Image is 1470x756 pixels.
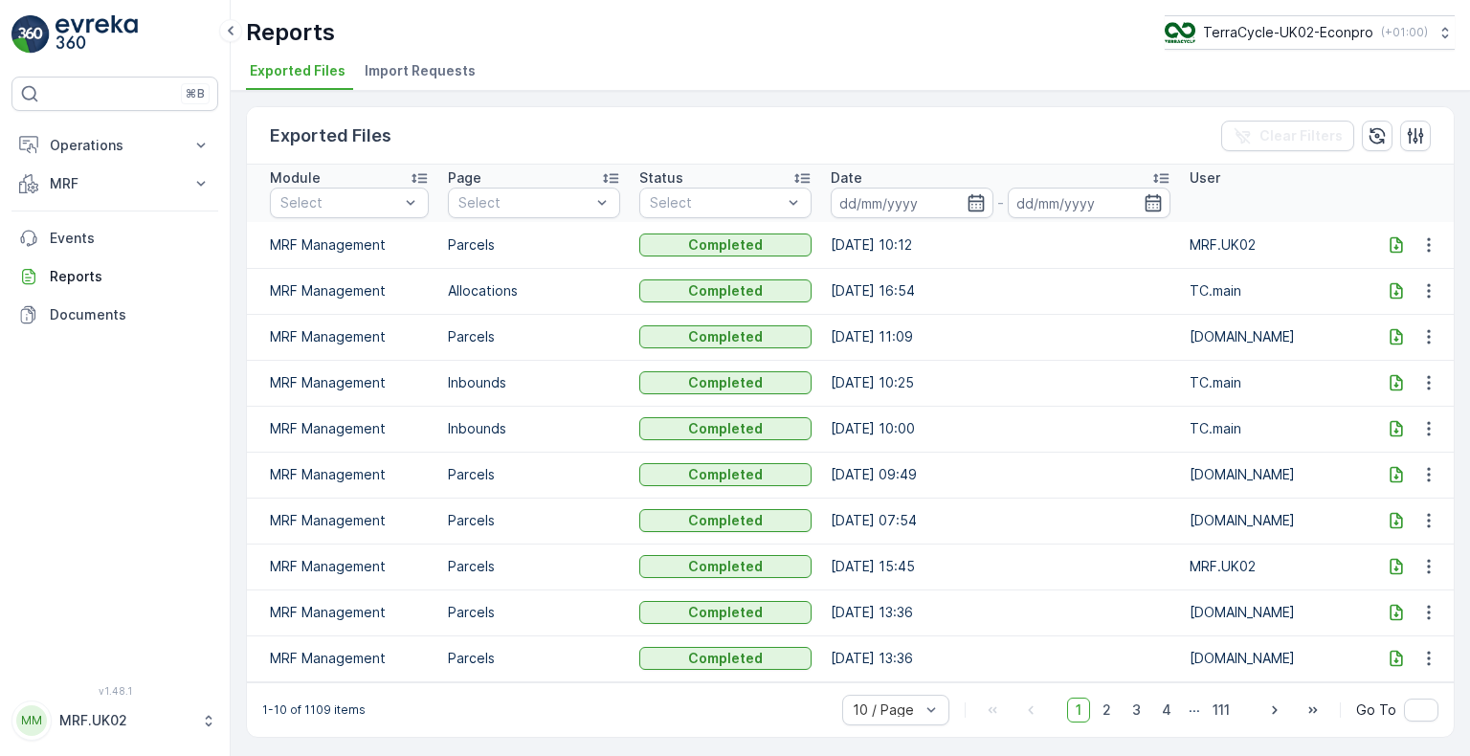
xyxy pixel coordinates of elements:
td: Parcels [438,222,630,268]
td: MRF Management [247,314,438,360]
p: Select [458,193,590,212]
p: Status [639,168,683,188]
button: Completed [639,601,812,624]
td: [DATE] 07:54 [821,498,1180,544]
p: 1-10 of 1109 items [262,702,366,718]
td: [DATE] 13:36 [821,635,1180,681]
td: Parcels [438,544,630,589]
td: Allocations [438,268,630,314]
td: [DATE] 10:25 [821,360,1180,406]
td: MRF Management [247,498,438,544]
img: logo [11,15,50,54]
button: Clear Filters [1221,121,1354,151]
button: Completed [639,555,812,578]
td: [DATE] 10:00 [821,406,1180,452]
p: Module [270,168,321,188]
p: Clear Filters [1259,126,1343,145]
p: Page [448,168,481,188]
span: 111 [1204,698,1238,723]
input: dd/mm/yyyy [831,188,993,218]
td: MRF Management [247,452,438,498]
p: Exported Files [270,122,391,149]
td: MRF Management [247,544,438,589]
td: MRF Management [247,268,438,314]
td: [DATE] 10:12 [821,222,1180,268]
td: [DOMAIN_NAME] [1180,635,1371,681]
button: Completed [639,463,812,486]
td: Parcels [438,589,630,635]
button: Completed [639,647,812,670]
td: TC.main [1180,360,1371,406]
td: Parcels [438,314,630,360]
p: ... [1189,698,1200,723]
td: [DATE] 16:54 [821,268,1180,314]
button: Completed [639,371,812,394]
p: TerraCycle-UK02-Econpro [1203,23,1373,42]
p: Date [831,168,862,188]
td: [DOMAIN_NAME] [1180,498,1371,544]
input: dd/mm/yyyy [1008,188,1170,218]
img: terracycle_logo_wKaHoWT.png [1165,22,1195,43]
td: [DATE] 09:49 [821,452,1180,498]
td: Parcels [438,498,630,544]
td: MRF Management [247,406,438,452]
td: MRF.UK02 [1180,222,1371,268]
a: Reports [11,257,218,296]
td: Parcels [438,635,630,681]
td: MRF Management [247,360,438,406]
p: Completed [688,649,763,668]
button: MRF [11,165,218,203]
p: Operations [50,136,180,155]
button: Completed [639,509,812,532]
span: 4 [1153,698,1180,723]
button: Completed [639,417,812,440]
p: MRF.UK02 [59,711,191,730]
span: Exported Files [250,61,345,80]
p: Reports [246,17,335,48]
button: Completed [639,325,812,348]
td: TC.main [1180,406,1371,452]
td: [DOMAIN_NAME] [1180,452,1371,498]
button: Completed [639,233,812,256]
td: MRF Management [247,589,438,635]
td: [DATE] 13:36 [821,589,1180,635]
p: Select [280,193,399,212]
button: Operations [11,126,218,165]
p: Completed [688,373,763,392]
td: Inbounds [438,360,630,406]
p: ( +01:00 ) [1381,25,1428,40]
div: MM [16,705,47,736]
button: MMMRF.UK02 [11,700,218,741]
td: MRF.UK02 [1180,544,1371,589]
td: MRF Management [247,635,438,681]
span: 2 [1094,698,1120,723]
td: [DOMAIN_NAME] [1180,314,1371,360]
p: Completed [688,327,763,346]
button: Completed [639,279,812,302]
span: 1 [1067,698,1090,723]
p: Completed [688,603,763,622]
p: Completed [688,281,763,300]
td: Parcels [438,452,630,498]
span: 3 [1124,698,1149,723]
a: Events [11,219,218,257]
p: Completed [688,511,763,530]
td: [DATE] 15:45 [821,544,1180,589]
p: ⌘B [186,86,205,101]
img: logo_light-DOdMpM7g.png [56,15,138,54]
p: Reports [50,267,211,286]
p: Events [50,229,211,248]
p: Completed [688,557,763,576]
a: Documents [11,296,218,334]
p: Completed [688,465,763,484]
p: Completed [688,235,763,255]
p: Documents [50,305,211,324]
button: TerraCycle-UK02-Econpro(+01:00) [1165,15,1455,50]
td: TC.main [1180,268,1371,314]
td: [DOMAIN_NAME] [1180,589,1371,635]
td: [DATE] 11:09 [821,314,1180,360]
p: MRF [50,174,180,193]
span: Import Requests [365,61,476,80]
td: MRF Management [247,222,438,268]
span: v 1.48.1 [11,685,218,697]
